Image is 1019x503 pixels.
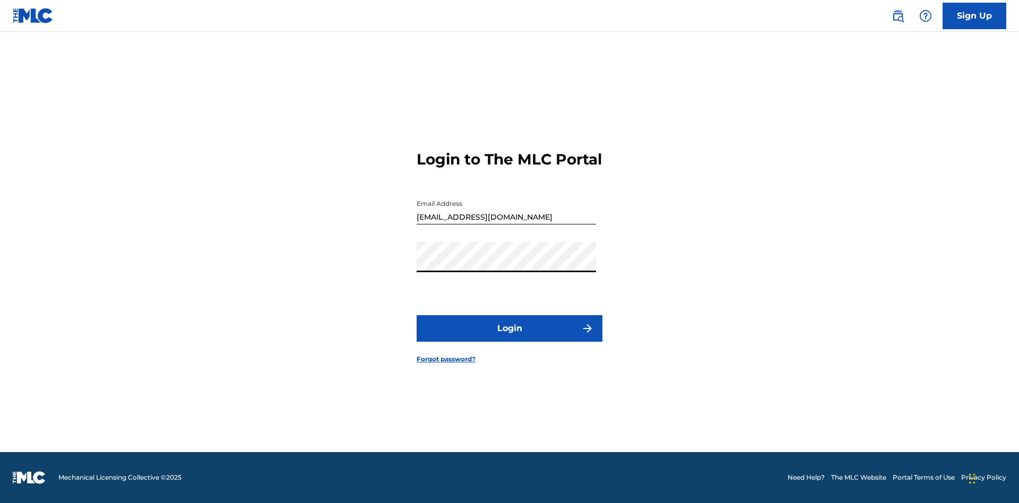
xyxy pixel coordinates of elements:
[13,8,54,23] img: MLC Logo
[961,473,1006,482] a: Privacy Policy
[13,471,46,484] img: logo
[581,322,594,335] img: f7272a7cc735f4ea7f67.svg
[58,473,182,482] span: Mechanical Licensing Collective © 2025
[969,463,975,495] div: Drag
[943,3,1006,29] a: Sign Up
[417,354,476,364] a: Forgot password?
[893,473,955,482] a: Portal Terms of Use
[915,5,936,27] div: Help
[887,5,909,27] a: Public Search
[417,150,602,169] h3: Login to The MLC Portal
[831,473,886,482] a: The MLC Website
[417,315,602,342] button: Login
[919,10,932,22] img: help
[966,452,1019,503] iframe: Chat Widget
[892,10,904,22] img: search
[788,473,825,482] a: Need Help?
